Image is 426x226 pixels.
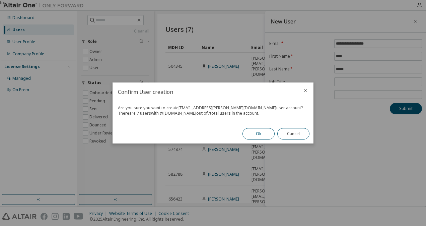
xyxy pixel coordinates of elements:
[303,88,308,93] button: close
[118,111,308,116] div: There are 7 users with @ [DOMAIN_NAME] out of 7 total users in the account.
[118,105,308,111] div: Are you sure you want to create [EMAIL_ADDRESS][PERSON_NAME][DOMAIN_NAME] user account?
[277,128,309,139] button: Cancel
[113,82,297,101] h2: Confirm User creation
[242,128,275,139] button: Ok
